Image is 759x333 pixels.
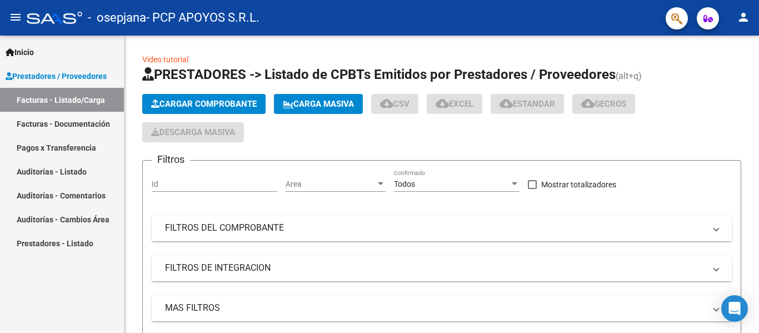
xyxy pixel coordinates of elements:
[371,94,418,114] button: CSV
[541,178,616,191] span: Mostrar totalizadores
[88,6,146,30] span: - osepjana
[152,215,732,241] mat-expansion-panel-header: FILTROS DEL COMPROBANTE
[500,99,555,109] span: Estandar
[142,94,266,114] button: Cargar Comprobante
[142,122,244,142] app-download-masive: Descarga masiva de comprobantes (adjuntos)
[380,97,393,110] mat-icon: cloud_download
[737,11,750,24] mat-icon: person
[9,11,22,24] mat-icon: menu
[616,71,642,81] span: (alt+q)
[283,99,354,109] span: Carga Masiva
[572,94,635,114] button: Gecros
[165,222,705,234] mat-panel-title: FILTROS DEL COMPROBANTE
[142,67,616,82] span: PRESTADORES -> Listado de CPBTs Emitidos por Prestadores / Proveedores
[581,97,595,110] mat-icon: cloud_download
[152,152,190,167] h3: Filtros
[152,255,732,281] mat-expansion-panel-header: FILTROS DE INTEGRACION
[581,99,626,109] span: Gecros
[721,295,748,322] div: Open Intercom Messenger
[165,302,705,314] mat-panel-title: MAS FILTROS
[274,94,363,114] button: Carga Masiva
[491,94,564,114] button: Estandar
[427,94,482,114] button: EXCEL
[394,180,415,188] span: Todos
[6,46,34,58] span: Inicio
[286,180,376,189] span: Area
[151,127,235,137] span: Descarga Masiva
[436,99,473,109] span: EXCEL
[142,122,244,142] button: Descarga Masiva
[6,70,107,82] span: Prestadores / Proveedores
[500,97,513,110] mat-icon: cloud_download
[142,55,188,64] a: Video tutorial
[380,99,410,109] span: CSV
[151,99,257,109] span: Cargar Comprobante
[146,6,259,30] span: - PCP APOYOS S.R.L.
[436,97,449,110] mat-icon: cloud_download
[165,262,705,274] mat-panel-title: FILTROS DE INTEGRACION
[152,295,732,321] mat-expansion-panel-header: MAS FILTROS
